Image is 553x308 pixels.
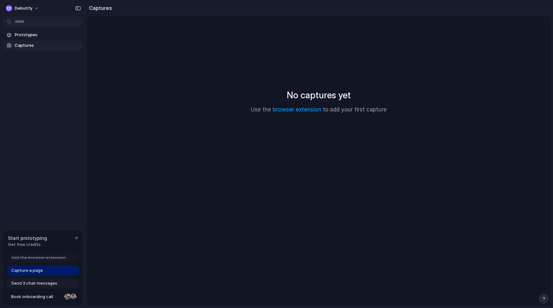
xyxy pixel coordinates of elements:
span: Get free credits [8,241,47,248]
a: Prototypes [3,30,83,40]
span: Prototypes [15,32,81,38]
span: Captures [15,42,81,49]
div: Christian Iacullo [69,293,77,301]
span: Debutify [15,5,32,12]
h2: No captures yet [287,88,351,102]
span: Send 3 chat messages [11,280,57,287]
p: Use the to add your first capture [251,106,387,114]
span: Add the browser extension [11,255,66,261]
a: Book onboarding call [7,292,79,302]
button: Debutify [3,3,42,13]
span: Start prototyping [8,235,47,241]
h2: Captures [86,4,112,12]
a: browser extension [273,106,321,113]
div: Nicole Kubica [64,293,71,301]
span: Capture a page [11,267,43,274]
span: Book onboarding call [11,294,62,300]
a: Captures [3,41,83,50]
